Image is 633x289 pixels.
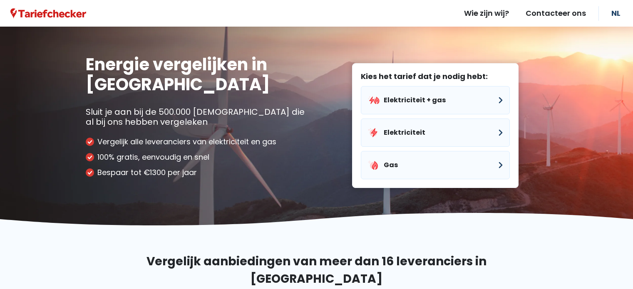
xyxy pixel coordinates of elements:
a: Tariefchecker [10,8,86,19]
h1: Energie vergelijken in [GEOGRAPHIC_DATA] [86,54,310,94]
p: Sluit je aan bij de 500.000 [DEMOGRAPHIC_DATA] die al bij ons hebben vergeleken [86,107,310,127]
button: Gas [361,151,510,179]
h2: Vergelijk aanbiedingen van meer dan 16 leveranciers in [GEOGRAPHIC_DATA] [86,253,548,288]
img: Tariefchecker logo [10,8,86,19]
button: Elektriciteit + gas [361,86,510,114]
li: 100% gratis, eenvoudig en snel [86,153,310,162]
li: Bespaar tot €1300 per jaar [86,168,310,177]
button: Elektriciteit [361,119,510,147]
li: Vergelijk alle leveranciers van elektriciteit en gas [86,137,310,146]
label: Kies het tarief dat je nodig hebt: [361,72,510,81]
